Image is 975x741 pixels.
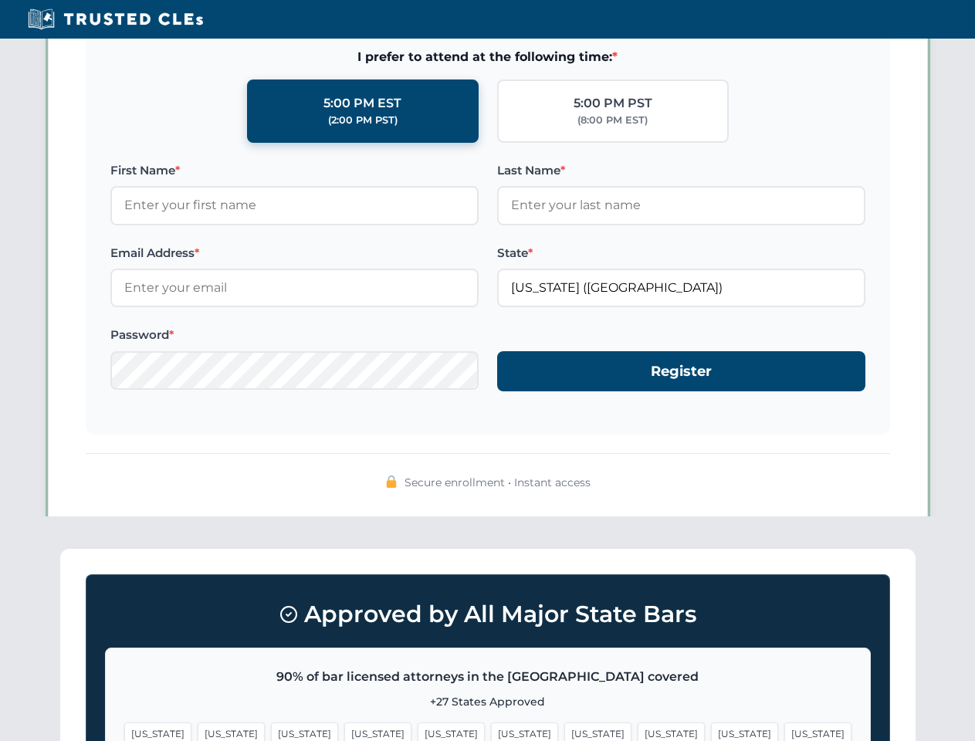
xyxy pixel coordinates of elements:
[385,475,398,488] img: 🔒
[110,186,479,225] input: Enter your first name
[497,161,865,180] label: Last Name
[323,93,401,113] div: 5:00 PM EST
[405,474,591,491] span: Secure enrollment • Instant access
[497,186,865,225] input: Enter your last name
[577,113,648,128] div: (8:00 PM EST)
[124,667,851,687] p: 90% of bar licensed attorneys in the [GEOGRAPHIC_DATA] covered
[124,693,851,710] p: +27 States Approved
[23,8,208,31] img: Trusted CLEs
[110,244,479,262] label: Email Address
[110,161,479,180] label: First Name
[328,113,398,128] div: (2:00 PM PST)
[497,244,865,262] label: State
[574,93,652,113] div: 5:00 PM PST
[110,326,479,344] label: Password
[497,269,865,307] input: California (CA)
[105,594,871,635] h3: Approved by All Major State Bars
[497,351,865,392] button: Register
[110,47,865,67] span: I prefer to attend at the following time:
[110,269,479,307] input: Enter your email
